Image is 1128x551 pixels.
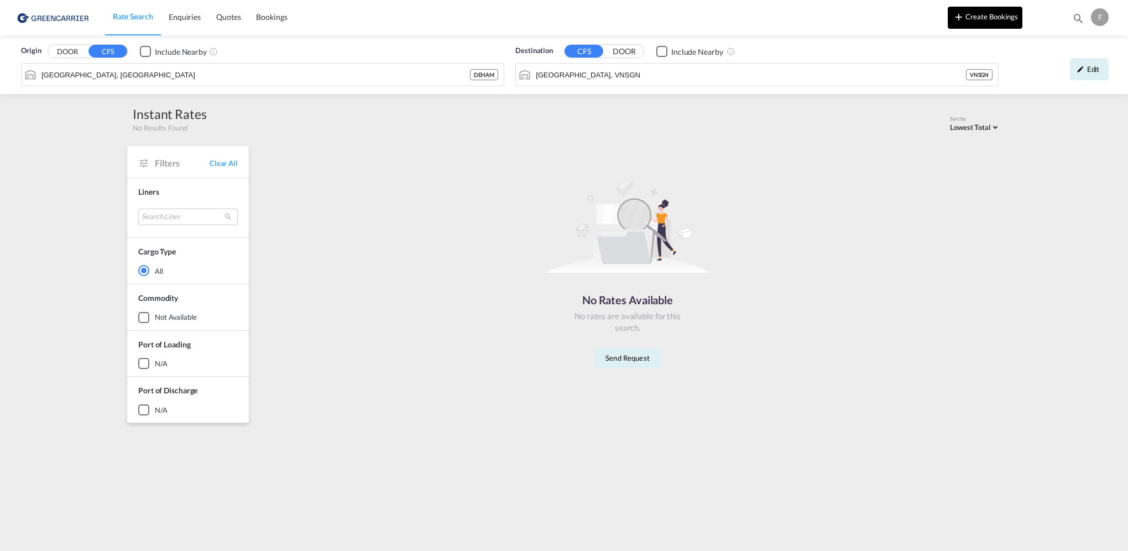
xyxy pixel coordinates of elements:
img: 1378a7308afe11ef83610d9e779c6b34.png [17,5,91,30]
div: F [1091,8,1109,26]
input: Search by Port [41,66,470,83]
md-icon: icon-magnify [1072,12,1084,24]
div: N/A [155,405,168,415]
button: CFS [88,45,127,58]
md-icon: icon-plus 400-fg [952,10,965,23]
div: No Rates Available [572,292,683,308]
div: DEHAM [470,69,499,80]
span: Quotes [216,12,241,22]
input: Search by Port [536,66,966,83]
span: Port of Loading [138,340,191,349]
div: Include Nearby [671,46,723,58]
span: Origin [21,45,41,56]
span: Port of Discharge [138,386,197,395]
img: norateimg.svg [545,179,711,273]
span: Filters [155,157,210,169]
md-select: Select: Lowest Total [950,120,1001,133]
div: N/A [155,358,168,368]
span: Lowest Total [950,123,991,132]
md-icon: Unchecked: Ignores neighbouring ports when fetching rates.Checked : Includes neighbouring ports w... [209,47,218,56]
span: Clear All [210,158,238,168]
button: DOOR [605,45,644,58]
span: Rate Search [113,12,153,21]
div: icon-pencilEdit [1070,58,1109,80]
span: Liners [138,187,159,196]
md-input-container: Hamburg, DEHAM [22,64,504,86]
md-radio-button: All [138,265,238,276]
button: Send Request [594,348,661,368]
md-icon: icon-pencil [1077,65,1084,73]
div: No rates are available for this search. [572,310,683,334]
span: Enquiries [169,12,201,22]
span: No Results Found [133,123,187,133]
button: CFS [565,45,603,58]
md-checkbox: N/A [138,358,238,369]
div: not available [155,312,197,322]
span: Destination [515,45,553,56]
div: Sort by [950,116,1001,123]
md-input-container: Ho Chi Minh City, VNSGN [516,64,998,86]
md-checkbox: Checkbox No Ink [140,45,207,57]
md-icon: Unchecked: Ignores neighbouring ports when fetching rates.Checked : Includes neighbouring ports w... [727,47,735,56]
button: DOOR [48,45,87,58]
md-checkbox: Checkbox No Ink [656,45,723,57]
div: VNSGN [966,69,993,80]
span: Bookings [256,12,287,22]
span: Commodity [138,293,178,303]
md-checkbox: N/A [138,404,238,415]
div: Include Nearby [155,46,207,58]
button: icon-plus 400-fgCreate Bookings [948,7,1022,29]
div: Cargo Type [138,246,176,257]
div: Instant Rates [133,105,207,123]
div: icon-magnify [1072,12,1084,29]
